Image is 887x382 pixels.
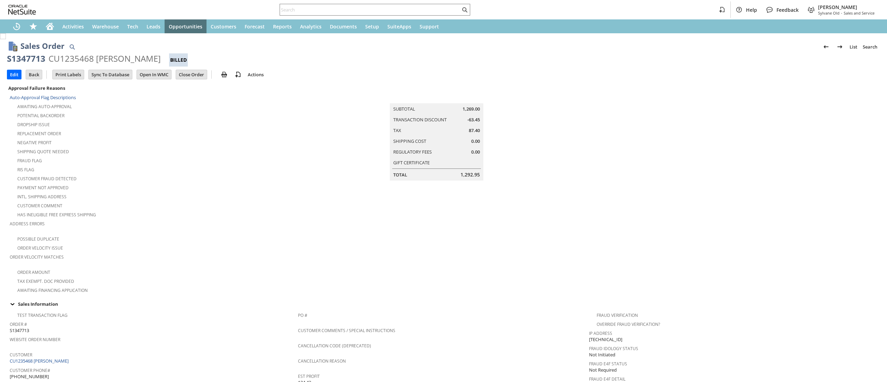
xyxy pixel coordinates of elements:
td: Sales Information [7,299,880,309]
a: Auto-Approval Flag Descriptions [10,94,76,101]
span: 1,269.00 [463,106,480,112]
span: S1347713 [10,327,29,334]
a: Gift Certificate [393,159,430,166]
a: Awaiting Auto-Approval [17,104,72,110]
span: Tech [127,23,138,30]
span: 0.00 [471,149,480,155]
a: Intl. Shipping Address [17,194,67,200]
a: Warehouse [88,19,123,33]
div: Shortcuts [25,19,42,33]
input: Close Order [176,70,207,79]
input: Sync To Database [89,70,132,79]
a: Home [42,19,58,33]
a: Tech [123,19,142,33]
div: Approval Failure Reasons [7,84,295,93]
svg: Shortcuts [29,22,37,31]
input: Back [26,70,42,79]
span: SuiteApps [387,23,411,30]
a: Setup [361,19,383,33]
a: Fraud Idology Status [589,346,638,351]
a: Potential Backorder [17,113,64,119]
svg: logo [8,5,36,15]
div: S1347713 [7,53,45,64]
a: Customer [10,352,32,358]
a: Search [860,41,880,52]
a: Order Amount [17,269,50,275]
a: Customer Fraud Detected [17,176,77,182]
a: Tax Exempt. Doc Provided [17,278,74,284]
span: [TECHNICAL_ID] [589,336,622,343]
span: Not Initiated [589,351,615,358]
span: Warehouse [92,23,119,30]
input: Print Labels [53,70,84,79]
a: Activities [58,19,88,33]
a: Recent Records [8,19,25,33]
a: Tax [393,127,401,133]
span: Not Required [589,367,617,373]
a: Fraud E4F Status [589,361,627,367]
span: Opportunities [169,23,202,30]
a: Leads [142,19,165,33]
img: add-record.svg [234,70,242,79]
div: CU1235468 [PERSON_NAME] [49,53,161,64]
a: CU1235468 [PERSON_NAME] [10,358,70,364]
a: Payment not approved [17,185,69,191]
span: Support [420,23,439,30]
span: Sylvane Old [818,10,840,16]
a: Customer Comments / Special Instructions [298,328,395,333]
a: Actions [245,71,266,78]
a: Regulatory Fees [393,149,432,155]
a: Fraud E4F Detail [589,376,625,382]
a: Override Fraud Verification? [597,321,660,327]
a: Replacement Order [17,131,61,137]
a: Address Errors [10,221,45,227]
span: Leads [147,23,160,30]
a: Order # [10,321,27,327]
a: Customer Comment [17,203,62,209]
span: 87.40 [469,127,480,134]
img: Quick Find [68,43,76,51]
a: Shipping Cost [393,138,426,144]
span: Documents [330,23,357,30]
svg: Search [460,6,469,14]
h1: Sales Order [20,40,64,52]
a: Customer Phone# [10,367,50,373]
span: Activities [62,23,84,30]
a: Order Velocity Matches [10,254,64,260]
a: Dropship Issue [17,122,50,128]
a: Order Velocity Issue [17,245,63,251]
a: Negative Profit [17,140,52,146]
a: Forecast [240,19,269,33]
a: Possible Duplicate [17,236,59,242]
span: 1,292.95 [460,171,480,178]
img: Previous [822,43,830,51]
a: List [847,41,860,52]
a: Opportunities [165,19,207,33]
svg: Home [46,22,54,31]
a: Has Ineligible Free Express Shipping [17,212,96,218]
a: Est Profit [298,373,320,379]
img: Next [836,43,844,51]
span: Feedback [776,7,799,13]
span: Reports [273,23,292,30]
a: Subtotal [393,106,415,112]
span: 0.00 [471,138,480,145]
a: Cancellation Reason [298,358,346,364]
input: Open In WMC [137,70,171,79]
a: Transaction Discount [393,116,447,123]
a: Documents [326,19,361,33]
a: RIS flag [17,167,34,173]
div: Sales Information [7,299,877,309]
span: [PERSON_NAME] [818,4,875,10]
span: Forecast [245,23,265,30]
a: Support [415,19,443,33]
span: Analytics [300,23,322,30]
input: Search [280,6,460,14]
span: - [841,10,842,16]
a: Website Order Number [10,337,60,342]
a: Shipping Quote Needed [17,149,69,155]
span: Sales and Service [844,10,875,16]
a: IP Address [589,330,612,336]
a: Fraud Flag [17,158,42,164]
a: PO # [298,312,307,318]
